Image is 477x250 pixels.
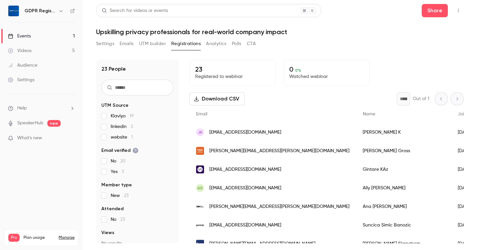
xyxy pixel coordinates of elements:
p: No results [101,240,174,247]
button: Polls [232,38,241,49]
span: 23 [120,217,125,222]
span: 3 [122,169,124,174]
span: Pro [8,234,20,242]
div: [PERSON_NAME] Gross [356,142,451,160]
img: GDPR Register [8,6,19,16]
button: Emails [120,38,133,49]
span: [PERSON_NAME][EMAIL_ADDRESS][PERSON_NAME][DOMAIN_NAME] [209,148,349,155]
span: AS [197,185,203,191]
span: 19 [130,114,134,118]
li: help-dropdown-opener [8,105,75,112]
img: hagergroup.com [196,147,204,155]
div: Events [8,33,31,39]
span: 0 % [295,68,301,73]
a: Manage [59,235,75,240]
div: Ally [PERSON_NAME] [356,179,451,197]
p: 23 [195,65,270,73]
button: Download CSV [189,92,245,105]
h1: 23 People [101,65,126,73]
p: 0 [289,65,364,73]
a: SpeakerHub [17,120,43,127]
span: Help [17,105,27,112]
div: Videos [8,47,31,54]
div: Suncica Simic Banozic [356,216,451,234]
h1: Upskilling privacy professionals for real-world company impact [96,28,464,36]
img: inbank.lt [196,165,204,173]
div: Settings [8,77,34,83]
span: 20 [120,159,126,163]
span: linkedin [111,123,133,130]
span: [PERSON_NAME][EMAIL_ADDRESS][DOMAIN_NAME] [209,240,315,247]
span: Attended [101,206,124,212]
span: Plan usage [24,235,55,240]
span: Email verified [101,147,138,154]
span: [EMAIL_ADDRESS][DOMAIN_NAME] [209,166,281,173]
span: website [111,134,133,141]
span: [EMAIL_ADDRESS][DOMAIN_NAME] [209,222,281,229]
button: Registrations [171,38,201,49]
h6: GDPR Register [25,8,56,14]
img: mobile-technologies.com [196,240,204,248]
span: Klaviyo [111,113,134,119]
p: Watched webinar [289,73,364,80]
span: 3 [131,124,133,129]
span: UTM Source [101,102,129,109]
button: UTM builder [139,38,166,49]
span: [EMAIL_ADDRESS][DOMAIN_NAME] [209,185,281,192]
span: No [111,158,126,164]
p: Registered to webinar [195,73,270,80]
span: JK [198,129,202,135]
span: No [111,216,125,223]
span: Member type [101,182,132,188]
span: [EMAIL_ADDRESS][DOMAIN_NAME] [209,129,281,136]
span: Email [196,112,207,116]
div: [PERSON_NAME] K [356,123,451,142]
span: What's new [17,135,42,142]
span: Yes [111,168,124,175]
button: CTA [247,38,256,49]
div: Gintare KAz [356,160,451,179]
div: Audience [8,62,37,69]
span: 23 [124,193,129,198]
img: gorenje.com [196,224,204,226]
div: Ana [PERSON_NAME] [356,197,451,216]
button: Settings [96,38,114,49]
p: Out of 1 [413,95,429,102]
img: om-digitalsolutions.com [196,203,204,211]
span: New [111,192,129,199]
button: Share [422,4,448,17]
span: Name [363,112,375,116]
span: Views [101,229,114,236]
span: 1 [131,135,133,140]
div: Search for videos or events [102,7,168,14]
span: new [47,120,61,127]
span: [PERSON_NAME][EMAIL_ADDRESS][PERSON_NAME][DOMAIN_NAME] [209,203,349,210]
button: Analytics [206,38,227,49]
